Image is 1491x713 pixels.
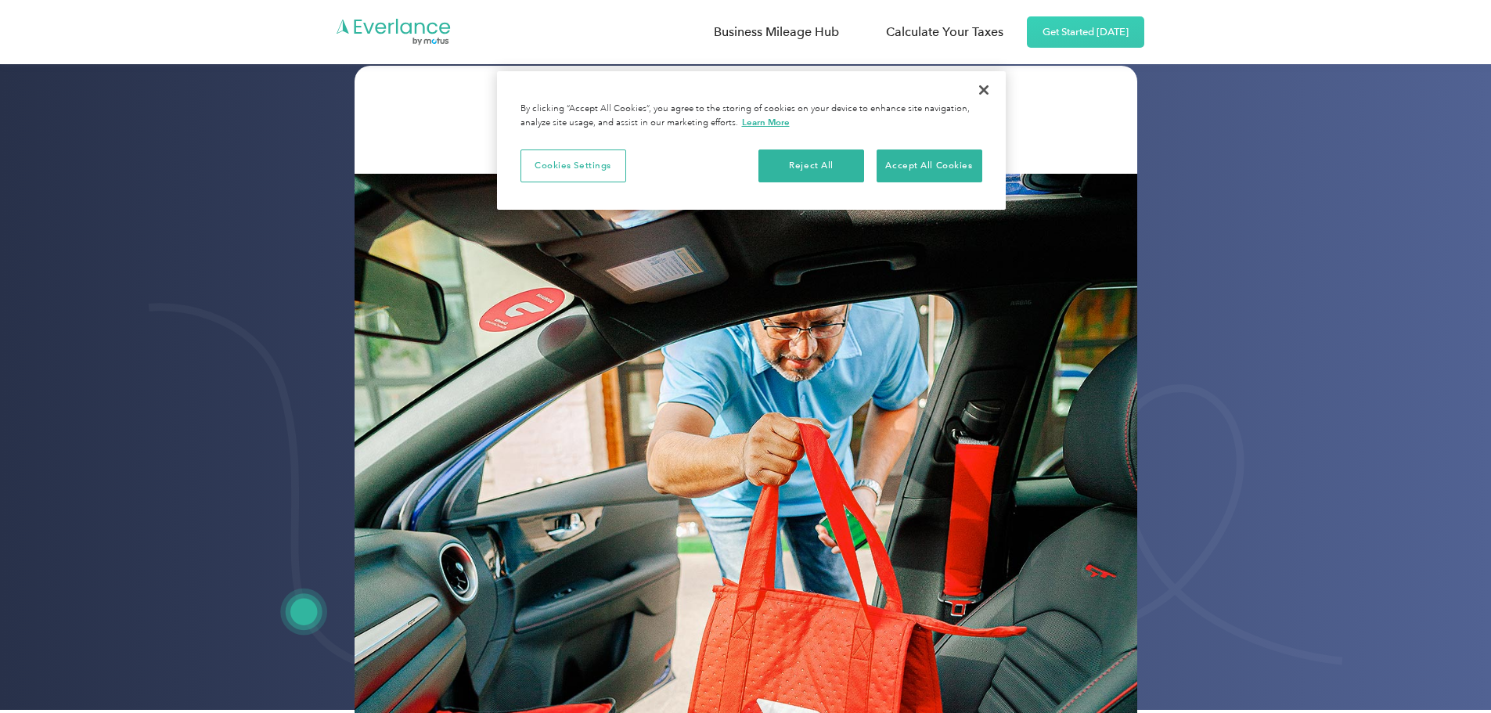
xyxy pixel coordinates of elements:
a: Business Mileage Hub [698,18,855,46]
a: Calculate Your Taxes [870,18,1019,46]
button: Reject All [758,149,864,182]
button: Close [967,73,1001,107]
img: Everlance logo [335,17,452,47]
button: Cookies Settings [520,149,626,182]
button: Accept All Cookies [877,149,982,182]
a: Get Started [DATE] [1027,16,1144,48]
div: Cookie banner [497,71,1006,210]
div: By clicking “Accept All Cookies”, you agree to the storing of cookies on your device to enhance s... [520,103,982,130]
div: Privacy [497,71,1006,210]
a: More information about your privacy, opens in a new tab [742,117,790,128]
